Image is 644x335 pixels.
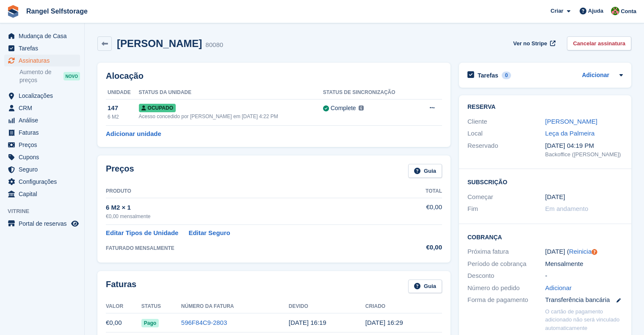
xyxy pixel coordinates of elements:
[19,68,64,84] span: Aumento de preços
[478,72,498,79] h2: Tarefas
[4,151,80,163] a: menu
[567,36,631,50] a: Cancelar assinatura
[403,198,442,224] td: €0,00
[467,295,545,305] div: Forma de pagamento
[19,90,69,102] span: Localizações
[403,185,442,198] th: Total
[611,7,619,15] img: Nuno Couto
[545,295,623,305] div: Transferência bancária
[545,259,623,269] div: Mensalmente
[513,39,547,48] span: Ver no Stripe
[4,42,80,54] a: menu
[106,300,141,313] th: Valor
[106,129,161,139] a: Adicionar unidade
[141,300,181,313] th: Status
[19,188,69,200] span: Capital
[106,213,403,220] div: €0,00 mensalmente
[365,300,442,313] th: Criado
[467,129,545,138] div: Local
[467,283,545,293] div: Número do pedido
[108,103,139,113] div: 147
[408,164,442,178] a: Guia
[467,247,545,257] div: Próxima fatura
[205,40,223,50] div: 80080
[106,185,403,198] th: Produto
[4,127,80,138] a: menu
[545,205,589,212] span: Em andamento
[19,218,69,230] span: Portal de reservas
[4,102,80,114] a: menu
[19,68,80,85] a: Aumento de preços NOVO
[289,300,365,313] th: Devido
[545,118,597,125] a: [PERSON_NAME]
[545,271,623,281] div: -
[4,30,80,42] a: menu
[545,130,595,137] a: Leça da Palmeira
[4,114,80,126] a: menu
[70,219,80,229] a: Loja de pré-visualização
[545,141,623,151] div: [DATE] 04:19 PM
[106,86,139,100] th: Unidade
[467,204,545,214] div: Fim
[106,203,403,213] div: 6 M2 × 1
[467,117,545,127] div: Cliente
[19,102,69,114] span: CRM
[64,72,80,80] div: NOVO
[117,38,202,49] h2: [PERSON_NAME]
[467,192,545,202] div: Começar
[588,7,603,15] span: Ajuda
[4,176,80,188] a: menu
[467,233,623,241] h2: Cobrança
[19,127,69,138] span: Faturas
[289,319,326,326] time: 2025-09-02 15:19:59 UTC
[4,139,80,151] a: menu
[106,228,178,238] a: Editar Tipos de Unidade
[7,5,19,18] img: stora-icon-8386f47178a22dfd0bd8f6a31ec36ba5ce8667c1dd55bd0f319d3a0aa187defe.svg
[4,163,80,175] a: menu
[8,207,84,216] span: Vitrine
[467,177,623,186] h2: Subscrição
[188,228,230,238] a: Editar Seguro
[545,283,572,293] a: Adicionar
[106,313,141,332] td: €0,00
[19,151,69,163] span: Cupons
[19,139,69,151] span: Preços
[408,280,442,293] a: Guia
[19,163,69,175] span: Seguro
[467,259,545,269] div: Período de cobrança
[550,7,563,15] span: Criar
[467,271,545,281] div: Desconto
[108,113,139,121] div: 6 M2
[545,247,623,257] div: [DATE] ( )
[139,86,323,100] th: Status da unidade
[4,188,80,200] a: menu
[403,243,442,252] div: €0,00
[502,72,511,79] div: 0
[23,4,91,18] a: Rangel Selfstorage
[582,71,609,80] a: Adicionar
[4,90,80,102] a: menu
[106,71,442,81] h2: Alocação
[181,300,289,313] th: Número da fatura
[467,141,545,159] div: Reservado
[365,319,403,326] time: 2025-09-01 15:29:31 UTC
[139,113,323,120] div: Acesso concedido por [PERSON_NAME] em [DATE] 4:22 PM
[19,30,69,42] span: Mudança de Casa
[181,319,227,326] a: 596F84C9-2803
[19,42,69,54] span: Tarefas
[19,55,69,66] span: Assinaturas
[323,86,419,100] th: Status de sincronização
[4,218,80,230] a: menu
[621,7,636,16] span: Conta
[569,248,594,255] a: Reiniciar
[106,164,134,178] h2: Preços
[545,307,623,332] p: O cartão de pagamento adicionado não será vinculado automaticamente
[106,244,403,252] div: FATURADO MENSALMENTE
[4,55,80,66] a: menu
[19,176,69,188] span: Configurações
[545,192,565,202] time: 2025-04-01 00:00:00 UTC
[19,114,69,126] span: Análise
[139,104,176,112] span: Ocupado
[467,104,623,111] h2: Reserva
[510,36,557,50] a: Ver no Stripe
